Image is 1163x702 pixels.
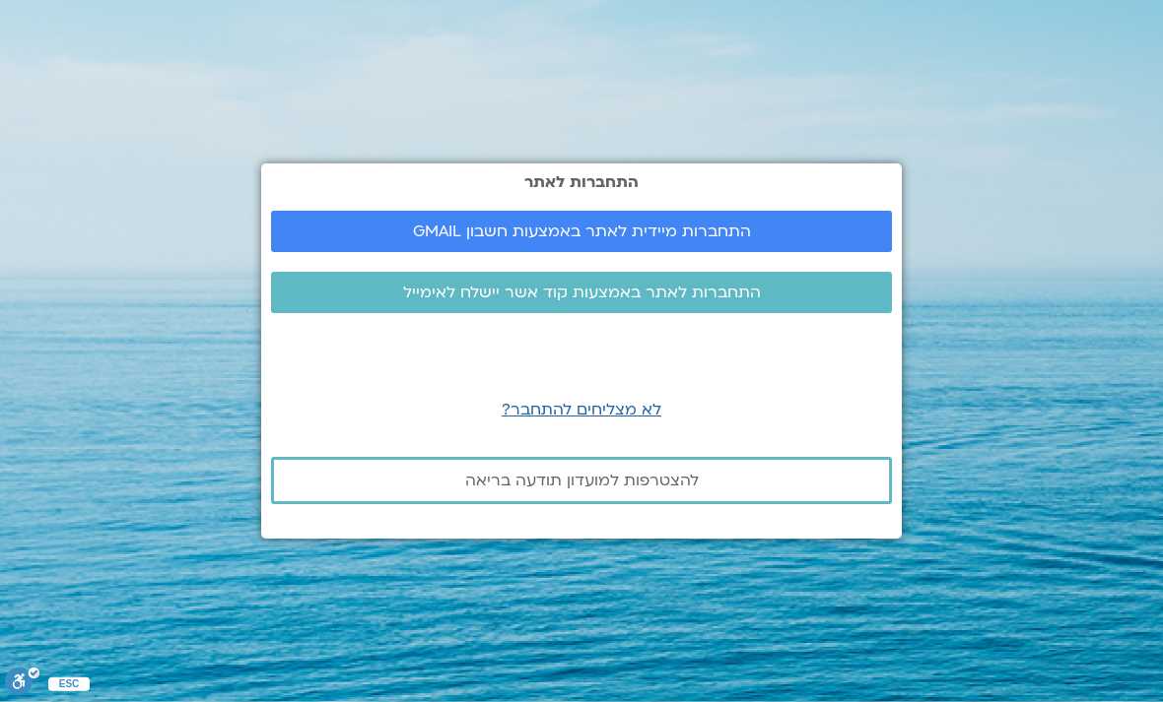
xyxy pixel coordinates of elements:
[413,223,751,240] span: התחברות מיידית לאתר באמצעות חשבון GMAIL
[502,399,661,420] a: לא מצליחים להתחבר?
[271,211,892,252] a: התחברות מיידית לאתר באמצעות חשבון GMAIL
[465,472,699,489] span: להצטרפות למועדון תודעה בריאה
[271,272,892,313] a: התחברות לאתר באמצעות קוד אשר יישלח לאימייל
[403,284,761,301] span: התחברות לאתר באמצעות קוד אשר יישלח לאימייל
[271,457,892,504] a: להצטרפות למועדון תודעה בריאה
[271,173,892,191] h2: התחברות לאתר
